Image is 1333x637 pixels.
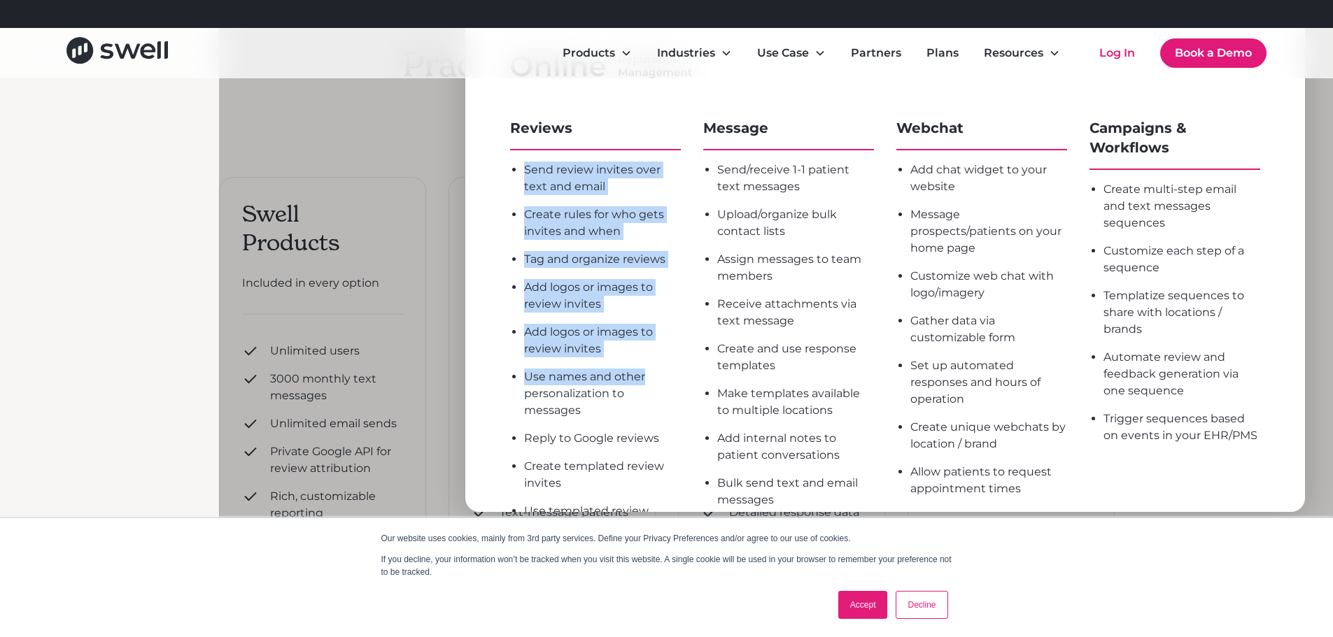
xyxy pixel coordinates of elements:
[1103,181,1260,231] div: Create multi-step email and text messages sequences
[910,419,1067,452] div: Create unique webchats by location / brand
[910,357,1067,408] div: Set up automated responses and hours of operation
[1160,38,1267,68] a: Book a Demo
[910,464,1067,497] div: Allow patients to request appointment times
[524,458,681,492] div: Create templated review invites
[717,162,874,195] div: Send/receive 1-1 patient text messages
[984,45,1043,62] div: Resources
[381,532,952,545] p: Our website uses cookies, mainly from 3rd party services. Define your Privacy Preferences and/or ...
[717,251,874,285] div: Assign messages to team members
[910,206,1067,257] div: Message prospects/patients on your home page
[657,45,715,62] div: Industries
[381,553,952,578] p: If you decline, your information won’t be tracked when you visit this website. A single cookie wi...
[973,39,1071,67] div: Resources
[66,37,168,69] a: home
[1103,287,1260,338] div: Templatize sequences to share with locations / brands
[840,39,912,67] a: Partners
[510,118,681,138] div: Reviews
[703,118,874,138] div: Message
[717,341,874,374] div: Create and use response templates
[524,503,681,536] div: Use templated review responses
[717,430,874,464] div: Add internal notes to patient conversations
[646,39,743,67] div: Industries
[717,296,874,329] div: Receive attachments via text message
[896,591,947,619] a: Decline
[717,385,874,419] div: Make templates available to multiple locations
[1089,118,1260,157] div: Campaigns & Workflows
[524,430,681,447] div: Reply to Google reviews
[896,118,1067,138] div: Webchat
[915,39,970,67] a: Plans
[717,206,874,240] div: Upload/organize bulk contact lists
[910,508,1067,542] div: View and respond to web chats in Swell Message
[1103,410,1260,444] div: Trigger sequences based on events in your EHR/PMS
[551,39,643,67] div: Products
[910,162,1067,195] div: Add chat widget to your website
[524,279,681,313] div: Add logos or images to review invites
[910,313,1067,346] div: Gather data via customizable form
[838,591,888,619] a: Accept
[757,45,809,62] div: Use Case
[524,368,681,419] div: Use names and other personalization to messages
[1103,349,1260,399] div: Automate review and feedback generation via one sequence
[524,162,681,195] div: Send review invites over text and email
[1103,243,1260,276] div: Customize each step of a sequence
[524,324,681,357] div: Add logos or images to review invites
[910,268,1067,301] div: Customize web chat with logo/imagery
[746,39,837,67] div: Use Case
[524,206,681,240] div: Create rules for who gets invites and when
[524,251,681,268] div: Tag and organize reviews
[563,45,615,62] div: Products
[1085,39,1149,67] a: Log In
[717,475,874,508] div: Bulk send text and email messages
